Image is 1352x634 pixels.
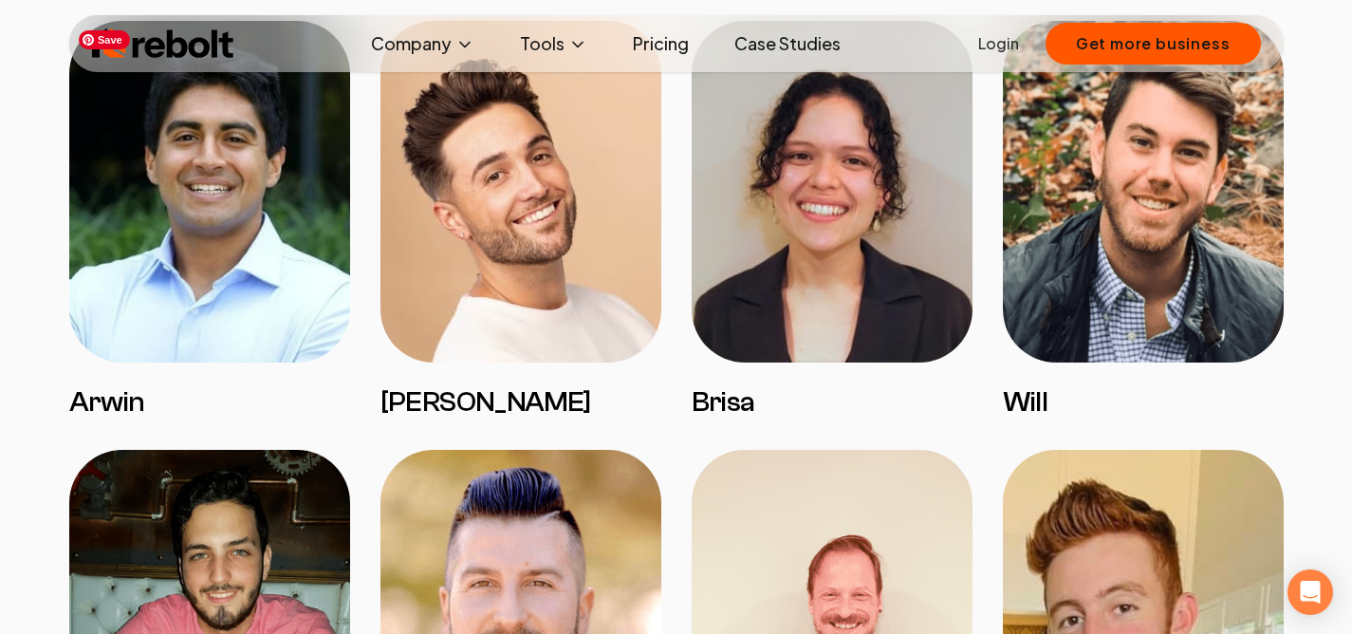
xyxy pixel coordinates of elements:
[505,25,602,63] button: Tools
[356,25,490,63] button: Company
[1287,569,1333,615] div: Open Intercom Messenger
[719,25,856,63] a: Case Studies
[1046,23,1261,65] button: Get more business
[380,21,661,363] img: David
[69,21,350,363] img: Arwin
[692,385,972,420] h3: Brisa
[79,30,130,49] span: Save
[1003,21,1284,363] img: Will
[92,25,234,63] img: Rebolt Logo
[380,385,661,420] h3: [PERSON_NAME]
[692,21,972,363] img: Brisa
[1003,385,1284,420] h3: Will
[978,32,1019,55] a: Login
[618,25,704,63] a: Pricing
[69,385,350,420] h3: Arwin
